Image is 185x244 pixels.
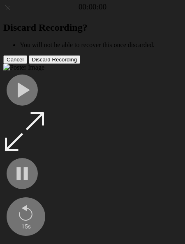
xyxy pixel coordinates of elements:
button: Discard Recording [29,55,81,64]
li: You will not be able to recover this once discarded. [20,41,182,49]
button: Cancel [3,55,27,64]
h2: Discard Recording? [3,22,182,33]
a: 00:00:00 [79,2,106,11]
img: Poster Image [3,64,44,71]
